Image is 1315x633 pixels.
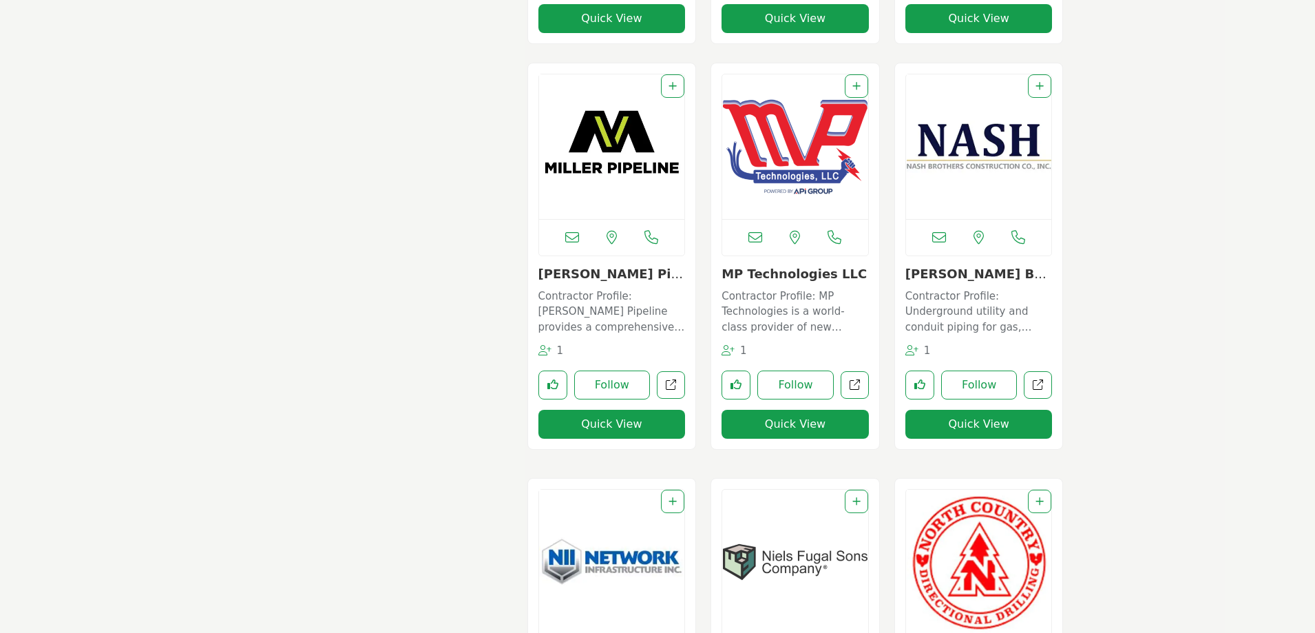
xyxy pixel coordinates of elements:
[722,267,869,282] h3: MP Technologies LLC
[757,371,834,399] button: Follow
[1024,371,1052,399] a: Open nash-brothers-construction-co-inc in new tab
[722,74,868,219] img: MP Technologies LLC
[852,496,861,507] a: Add To List
[906,74,1052,219] img: Nash Brothers Construction Co., Inc.
[905,4,1053,33] button: Quick View
[722,74,868,219] a: Open Listing in new tab
[722,267,867,281] a: MP Technologies LLC
[1035,81,1044,92] a: Add To List
[669,81,677,92] a: Add To List
[538,267,683,296] a: [PERSON_NAME] Pipeline
[1035,496,1044,507] a: Add To List
[941,371,1018,399] button: Follow
[538,371,567,399] button: Like listing
[539,74,685,219] a: Open Listing in new tab
[905,343,931,359] div: Followers
[538,343,564,359] div: Followers
[538,285,686,335] a: Contractor Profile: [PERSON_NAME] Pipeline provides a comprehensive range of pipeline contracting...
[538,289,686,335] p: Contractor Profile: [PERSON_NAME] Pipeline provides a comprehensive range of pipeline contracting...
[538,4,686,33] button: Quick View
[722,410,869,439] button: Quick View
[722,285,869,335] a: Contractor Profile: MP Technologies is a world-class provider of new construction and maintenance...
[906,74,1052,219] a: Open Listing in new tab
[539,74,685,219] img: Miller Pipeline
[538,267,686,282] h3: Miller Pipeline
[722,4,869,33] button: Quick View
[722,371,750,399] button: Like listing
[905,285,1053,335] a: Contractor Profile: Underground utility and conduit piping for gas, electric, and communications ...
[740,344,747,357] span: 1
[905,289,1053,335] p: Contractor Profile: Underground utility and conduit piping for gas, electric, and communications ...
[905,267,1049,296] a: [PERSON_NAME] Brothers Constr...
[722,343,747,359] div: Followers
[722,289,869,335] p: Contractor Profile: MP Technologies is a world-class provider of new construction and maintenance...
[924,344,931,357] span: 1
[574,371,651,399] button: Follow
[556,344,563,357] span: 1
[669,496,677,507] a: Add To List
[657,371,685,399] a: Open miller-pipeline in new tab
[841,371,869,399] a: Open mp-technologies-llc in new tab
[905,371,934,399] button: Like listing
[905,267,1053,282] h3: Nash Brothers Construction Co., Inc.
[852,81,861,92] a: Add To List
[538,410,686,439] button: Quick View
[905,410,1053,439] button: Quick View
